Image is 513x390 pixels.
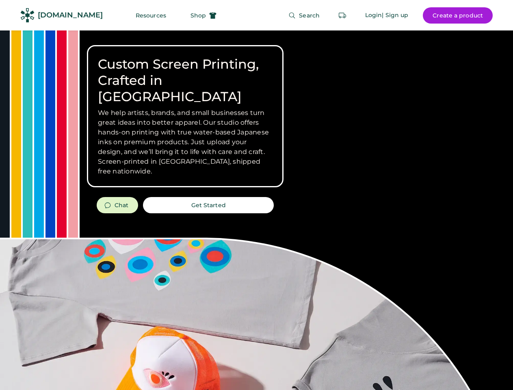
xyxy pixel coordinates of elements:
[423,7,493,24] button: Create a product
[279,7,329,24] button: Search
[181,7,226,24] button: Shop
[38,10,103,20] div: [DOMAIN_NAME]
[20,8,35,22] img: Rendered Logo - Screens
[97,197,138,213] button: Chat
[98,56,273,105] h1: Custom Screen Printing, Crafted in [GEOGRAPHIC_DATA]
[334,7,351,24] button: Retrieve an order
[365,11,382,19] div: Login
[190,13,206,18] span: Shop
[382,11,408,19] div: | Sign up
[143,197,274,213] button: Get Started
[299,13,320,18] span: Search
[98,108,273,176] h3: We help artists, brands, and small businesses turn great ideas into better apparel. Our studio of...
[126,7,176,24] button: Resources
